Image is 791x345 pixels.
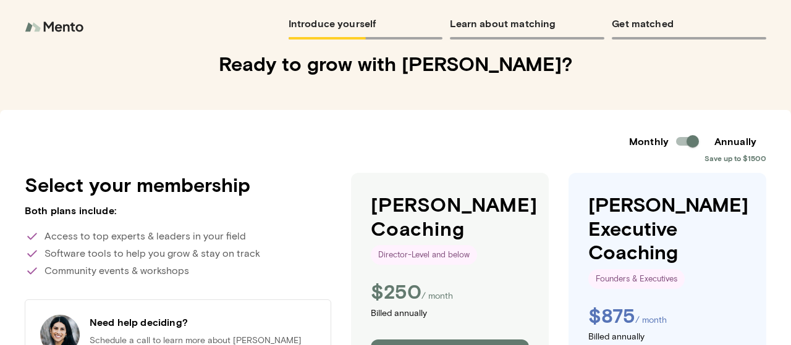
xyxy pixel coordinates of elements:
[25,229,331,244] p: Access to top experts & leaders in your field
[612,15,766,32] h6: Get matched
[289,15,443,32] h6: Introduce yourself
[588,304,635,327] h4: $ 875
[25,246,331,261] p: Software tools to help you grow & stay on track
[371,307,529,322] p: Billed annually
[25,203,331,218] h6: Both plans include:
[25,173,331,196] h4: Select your membership
[588,273,685,285] span: Founders & Executives
[25,264,331,278] p: Community events & workshops
[90,315,316,330] h6: Need help deciding?
[629,134,669,149] h6: Monthly
[371,280,421,303] h4: $ 250
[704,134,766,149] h6: Annually
[635,314,667,326] p: / month
[371,193,529,240] h4: [PERSON_NAME] Coaching
[588,193,747,264] h4: [PERSON_NAME] Executive Coaching
[421,290,453,302] p: / month
[371,249,477,261] span: Director-Level and below
[450,15,604,32] h6: Learn about matching
[704,153,766,163] span: Save up to $1500
[25,15,87,39] img: logo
